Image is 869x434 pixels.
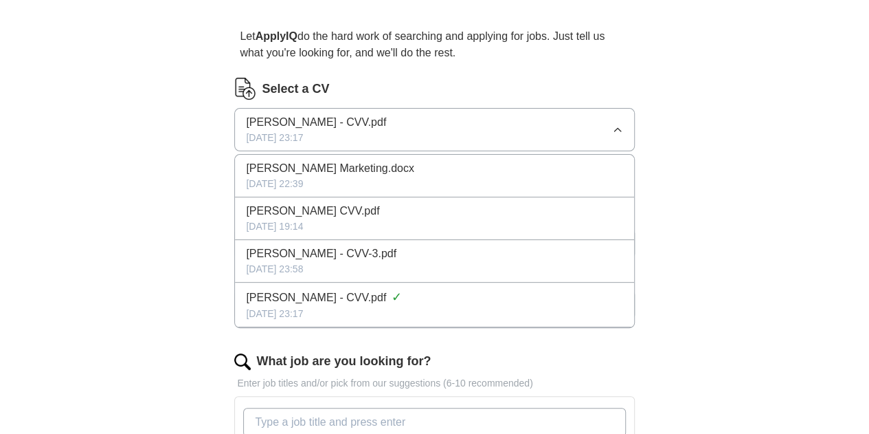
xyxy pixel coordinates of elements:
span: [DATE] 23:17 [246,131,303,145]
span: [PERSON_NAME] - CVV.pdf [246,114,386,131]
div: [DATE] 19:14 [246,219,622,234]
div: [DATE] 23:58 [246,262,622,276]
span: [PERSON_NAME] Marketing.docx [246,160,414,177]
button: [PERSON_NAME] - CVV.pdf[DATE] 23:17 [234,108,634,151]
p: Let do the hard work of searching and applying for jobs. Just tell us what you're looking for, an... [234,23,634,67]
p: Enter job titles and/or pick from our suggestions (6-10 recommended) [234,376,634,391]
div: [DATE] 22:39 [246,177,622,191]
label: What job are you looking for? [256,352,431,371]
span: ✓ [392,288,402,307]
img: search.png [234,354,251,370]
img: CV Icon [234,78,256,100]
strong: ApplyIQ [256,30,297,42]
label: Select a CV [262,80,329,98]
span: [PERSON_NAME] CVV.pdf [246,203,379,219]
span: [PERSON_NAME] - CVV.pdf [246,290,386,306]
span: [PERSON_NAME] - CVV-3.pdf [246,246,396,262]
div: [DATE] 23:17 [246,307,622,321]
